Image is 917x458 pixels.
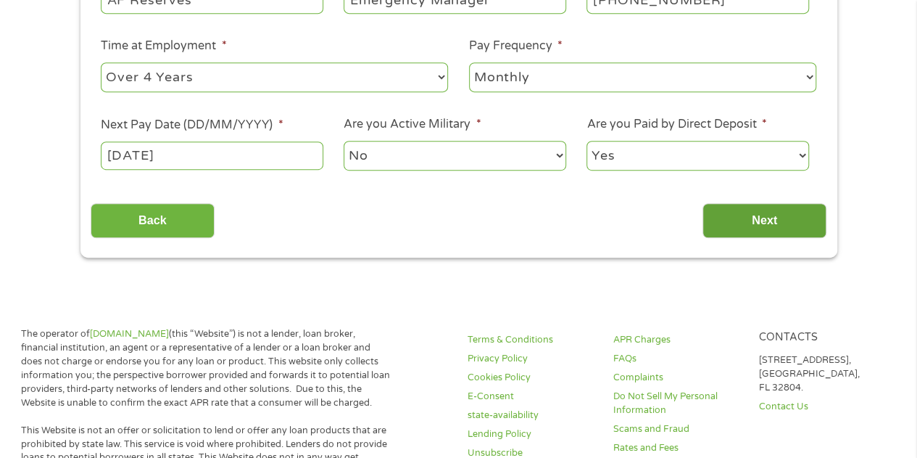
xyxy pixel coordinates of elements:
[90,328,169,340] a: [DOMAIN_NAME]
[613,352,742,366] a: FAQs
[344,117,481,132] label: Are you Active Military
[702,203,826,239] input: Next
[613,371,742,385] a: Complaints
[468,390,596,404] a: E-Consent
[613,333,742,347] a: APR Charges
[101,38,226,54] label: Time at Employment
[759,400,887,414] a: Contact Us
[759,331,887,345] h4: Contacts
[469,38,563,54] label: Pay Frequency
[613,422,742,436] a: Scams and Fraud
[586,117,766,132] label: Are you Paid by Direct Deposit
[613,390,742,417] a: Do Not Sell My Personal Information
[468,371,596,385] a: Cookies Policy
[101,118,283,133] label: Next Pay Date (DD/MM/YYYY)
[91,203,215,239] input: Back
[468,409,596,422] a: state-availability
[613,441,742,455] a: Rates and Fees
[101,142,323,169] input: Use the arrow keys to pick a date
[468,428,596,441] a: Lending Policy
[468,352,596,366] a: Privacy Policy
[468,333,596,347] a: Terms & Conditions
[21,327,394,409] p: The operator of (this “Website”) is not a lender, loan broker, financial institution, an agent or...
[759,353,887,395] p: [STREET_ADDRESS], [GEOGRAPHIC_DATA], FL 32804.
